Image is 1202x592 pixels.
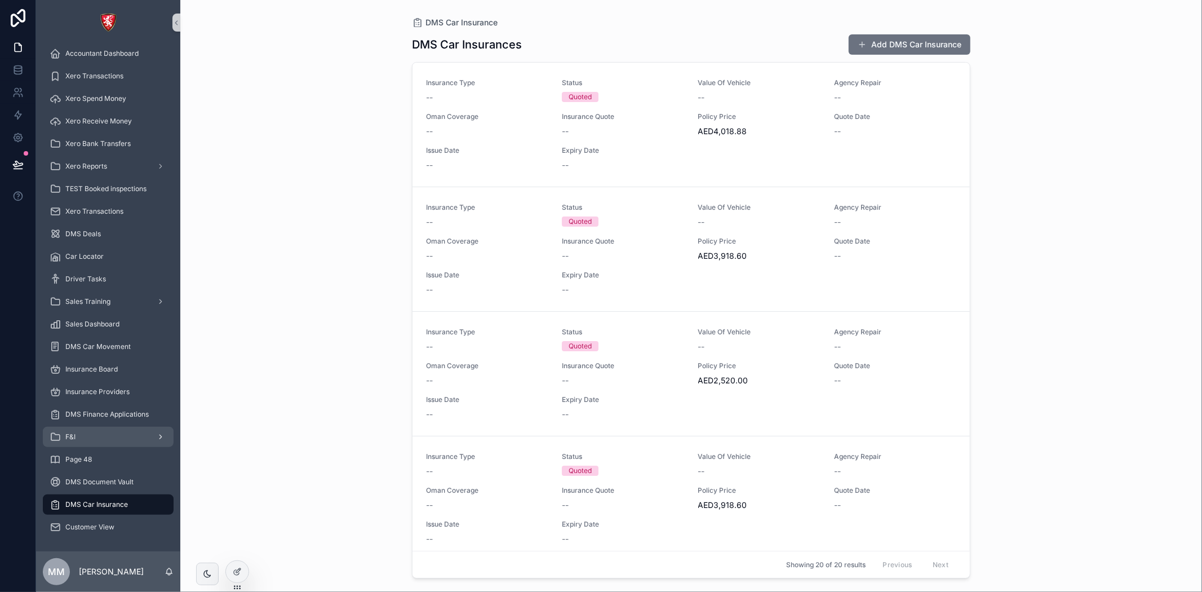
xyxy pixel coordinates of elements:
span: -- [562,375,569,386]
div: Quoted [569,341,592,351]
span: Issue Date [426,271,548,280]
span: DMS Finance Applications [65,410,149,419]
span: DMS Car Insurance [425,17,498,28]
a: DMS Document Vault [43,472,174,492]
span: AED2,520.00 [698,375,820,386]
span: -- [834,500,841,511]
span: Policy Price [698,486,820,495]
span: F&I [65,432,76,441]
span: Issue Date [426,146,548,155]
a: Insurance Type--StatusQuotedValue Of Vehicle--Agency Repair--Oman Coverage--Insurance Quote--Poli... [413,436,970,560]
span: -- [426,409,433,420]
span: Insurance Quote [562,112,684,121]
span: -- [834,375,841,386]
a: Xero Transactions [43,201,174,222]
span: -- [426,217,433,228]
span: -- [834,341,841,352]
a: Xero Reports [43,156,174,176]
a: Sales Dashboard [43,314,174,334]
span: -- [426,466,433,477]
span: -- [426,92,433,103]
span: Xero Transactions [65,207,123,216]
span: TEST Booked inspections [65,184,147,193]
a: Xero Spend Money [43,89,174,109]
a: Customer View [43,517,174,537]
span: AED4,018.88 [698,126,820,137]
span: DMS Car Movement [65,342,131,351]
span: Page 48 [65,455,92,464]
span: -- [834,466,841,477]
img: App logo [99,14,117,32]
span: Sales Training [65,297,110,306]
span: Policy Price [698,361,820,370]
span: -- [698,341,705,352]
span: Sales Dashboard [65,320,119,329]
span: Xero Transactions [65,72,123,81]
span: Car Locator [65,252,104,261]
span: Insurance Quote [562,237,684,246]
a: Xero Receive Money [43,111,174,131]
span: Policy Price [698,237,820,246]
span: Expiry Date [562,395,684,404]
span: Oman Coverage [426,112,548,121]
span: Issue Date [426,395,548,404]
span: Agency Repair [834,452,956,461]
span: Policy Price [698,112,820,121]
span: Oman Coverage [426,237,548,246]
span: -- [426,375,433,386]
span: Driver Tasks [65,275,106,284]
span: Status [562,452,684,461]
a: Driver Tasks [43,269,174,289]
span: Xero Receive Money [65,117,132,126]
span: DMS Car Insurance [65,500,128,509]
span: -- [426,500,433,511]
span: -- [834,126,841,137]
div: Quoted [569,466,592,476]
span: DMS Document Vault [65,478,134,487]
span: Quote Date [834,112,956,121]
a: DMS Car Insurance [412,17,498,28]
span: -- [698,466,705,477]
span: DMS Deals [65,229,101,238]
span: -- [834,92,841,103]
span: Value Of Vehicle [698,78,820,87]
div: scrollable content [36,45,180,551]
span: -- [562,500,569,511]
span: Expiry Date [562,520,684,529]
span: -- [426,284,433,295]
a: DMS Finance Applications [43,404,174,425]
span: Xero Bank Transfers [65,139,131,148]
span: Oman Coverage [426,361,548,370]
div: Quoted [569,92,592,102]
span: Expiry Date [562,146,684,155]
button: Add DMS Car Insurance [849,34,970,55]
span: Quote Date [834,486,956,495]
a: Accountant Dashboard [43,43,174,64]
span: Agency Repair [834,328,956,337]
span: Customer View [65,523,114,532]
span: Oman Coverage [426,486,548,495]
span: -- [698,217,705,228]
span: -- [698,92,705,103]
a: Insurance Board [43,359,174,379]
a: Insurance Type--StatusQuotedValue Of Vehicle--Agency Repair--Oman Coverage--Insurance Quote--Poli... [413,63,970,187]
span: Xero Spend Money [65,94,126,103]
span: MM [48,565,65,578]
span: Insurance Quote [562,486,684,495]
span: Insurance Type [426,78,548,87]
span: -- [426,160,433,171]
span: Showing 20 of 20 results [786,560,866,569]
a: Insurance Type--StatusQuotedValue Of Vehicle--Agency Repair--Oman Coverage--Insurance Quote--Poli... [413,187,970,311]
p: [PERSON_NAME] [79,566,144,577]
span: Status [562,328,684,337]
span: Insurance Type [426,452,548,461]
span: Agency Repair [834,203,956,212]
span: -- [562,409,569,420]
a: Insurance Providers [43,382,174,402]
span: -- [426,250,433,262]
span: -- [562,284,569,295]
a: DMS Car Insurance [43,494,174,515]
span: Xero Reports [65,162,107,171]
a: Sales Training [43,291,174,312]
span: Quote Date [834,361,956,370]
